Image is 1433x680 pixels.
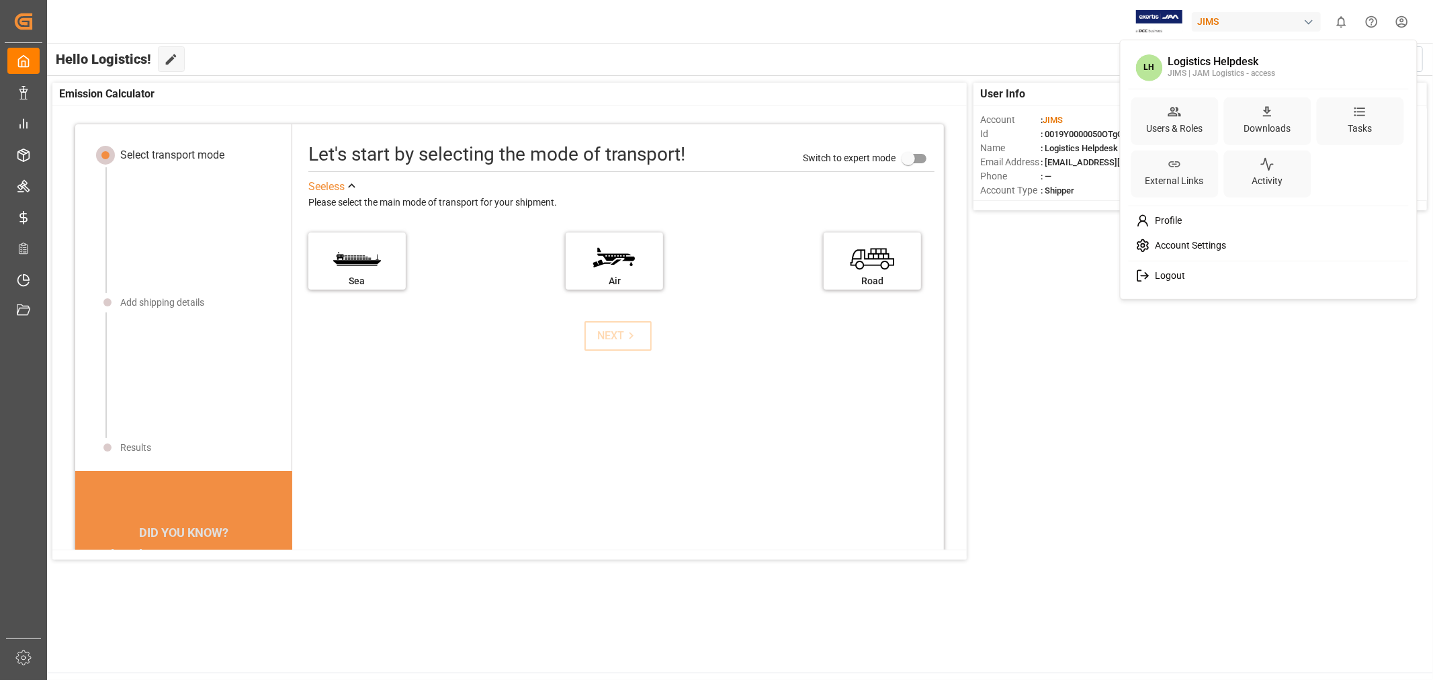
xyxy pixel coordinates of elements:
[1135,54,1162,81] span: LH
[1168,56,1275,68] div: Logistics Helpdesk
[1143,118,1205,138] div: Users & Roles
[1149,215,1182,227] span: Profile
[1149,270,1185,282] span: Logout
[1168,68,1275,80] div: JIMS | JAM Logistics - access
[1241,118,1293,138] div: Downloads
[1143,171,1207,191] div: External Links
[1249,171,1285,191] div: Activity
[1149,240,1226,252] span: Account Settings
[1345,118,1375,138] div: Tasks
